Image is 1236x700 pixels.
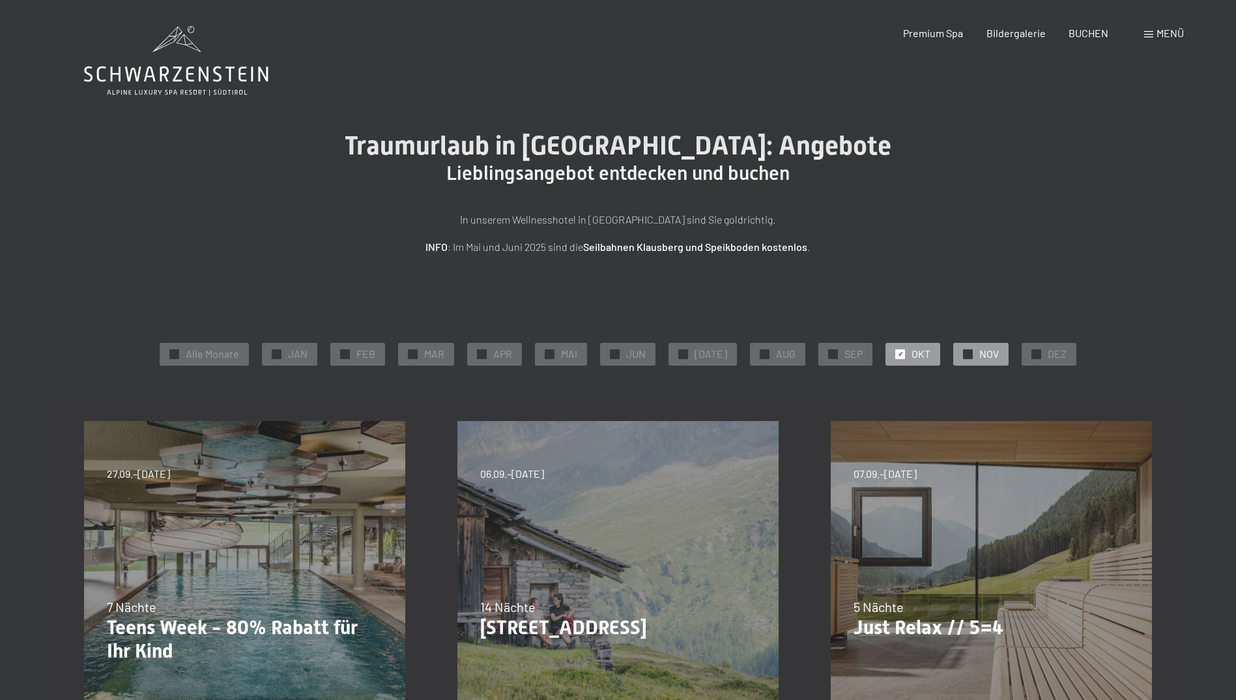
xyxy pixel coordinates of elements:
[480,467,544,481] span: 06.09.–[DATE]
[107,616,382,663] p: Teens Week - 80% Rabatt für Ihr Kind
[986,27,1046,39] a: Bildergalerie
[898,349,903,358] span: ✓
[695,347,727,361] span: [DATE]
[547,349,553,358] span: ✓
[107,467,170,481] span: 27.09.–[DATE]
[966,349,971,358] span: ✓
[1034,349,1039,358] span: ✓
[480,616,756,639] p: [STREET_ADDRESS]
[345,130,891,161] span: Traumurlaub in [GEOGRAPHIC_DATA]: Angebote
[681,349,686,358] span: ✓
[425,241,448,253] strong: INFO
[612,349,618,358] span: ✓
[343,349,348,358] span: ✓
[979,347,999,361] span: NOV
[1069,27,1108,39] a: BUCHEN
[831,349,836,358] span: ✓
[356,347,375,361] span: FEB
[1048,347,1067,361] span: DEZ
[480,599,536,615] span: 14 Nächte
[480,349,485,358] span: ✓
[493,347,512,361] span: APR
[186,347,239,361] span: Alle Monate
[903,27,963,39] a: Premium Spa
[424,347,444,361] span: MAR
[626,347,646,361] span: JUN
[854,467,917,481] span: 07.09.–[DATE]
[274,349,280,358] span: ✓
[762,349,768,358] span: ✓
[293,211,944,228] p: In unserem Wellnesshotel in [GEOGRAPHIC_DATA] sind Sie goldrichtig.
[172,349,177,358] span: ✓
[288,347,308,361] span: JAN
[107,599,156,615] span: 7 Nächte
[561,347,577,361] span: MAI
[854,616,1129,639] p: Just Relax // 5=4
[854,599,904,615] span: 5 Nächte
[912,347,930,361] span: OKT
[410,349,416,358] span: ✓
[1157,27,1184,39] span: Menü
[844,347,863,361] span: SEP
[583,241,807,253] strong: Seilbahnen Klausberg und Speikboden kostenlos
[776,347,796,361] span: AUG
[446,162,790,184] span: Lieblingsangebot entdecken und buchen
[293,239,944,255] p: : Im Mai und Juni 2025 sind die .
